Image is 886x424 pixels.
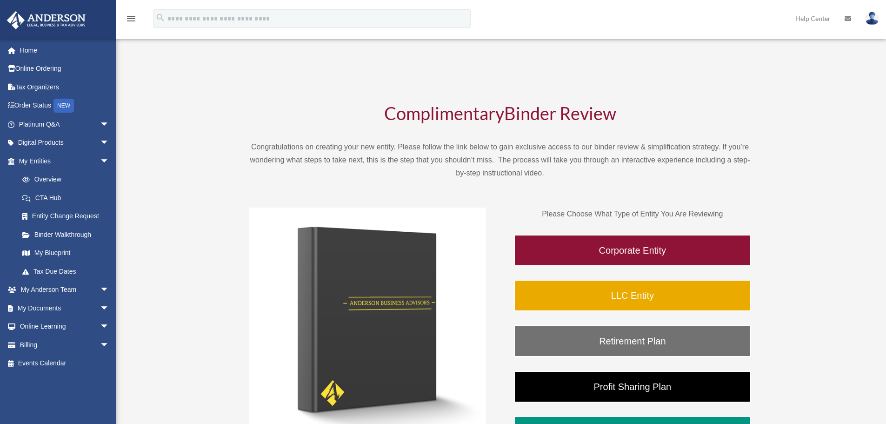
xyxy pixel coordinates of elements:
i: search [155,13,166,23]
a: Online Ordering [7,60,123,78]
a: Profit Sharing Plan [514,371,751,403]
a: My Documentsarrow_drop_down [7,299,123,317]
a: My Blueprint [13,244,123,262]
a: Home [7,41,123,60]
a: Tax Organizers [7,78,123,96]
a: Overview [13,170,123,189]
a: LLC Entity [514,280,751,311]
span: arrow_drop_down [100,152,119,171]
p: Please Choose What Type of Entity You Are Reviewing [514,208,751,221]
a: My Anderson Teamarrow_drop_down [7,281,123,299]
span: arrow_drop_down [100,299,119,318]
img: Anderson Advisors Platinum Portal [4,11,88,29]
a: Platinum Q&Aarrow_drop_down [7,115,123,134]
a: Billingarrow_drop_down [7,336,123,354]
a: Entity Change Request [13,207,123,226]
a: Order StatusNEW [7,96,123,115]
a: Retirement Plan [514,325,751,357]
span: arrow_drop_down [100,281,119,300]
span: Binder Review [504,102,616,124]
a: Digital Productsarrow_drop_down [7,134,123,152]
a: Tax Due Dates [13,262,123,281]
a: Binder Walkthrough [13,225,119,244]
span: Complimentary [384,102,504,124]
span: arrow_drop_down [100,336,119,355]
a: My Entitiesarrow_drop_down [7,152,123,170]
p: Congratulations on creating your new entity. Please follow the link below to gain exclusive acces... [249,141,751,180]
a: Events Calendar [7,354,123,373]
img: User Pic [865,12,879,25]
a: menu [126,16,137,24]
span: arrow_drop_down [100,115,119,134]
a: Online Learningarrow_drop_down [7,317,123,336]
div: NEW [53,99,74,113]
span: arrow_drop_down [100,317,119,337]
span: arrow_drop_down [100,134,119,153]
a: CTA Hub [13,188,123,207]
i: menu [126,13,137,24]
a: Corporate Entity [514,235,751,266]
